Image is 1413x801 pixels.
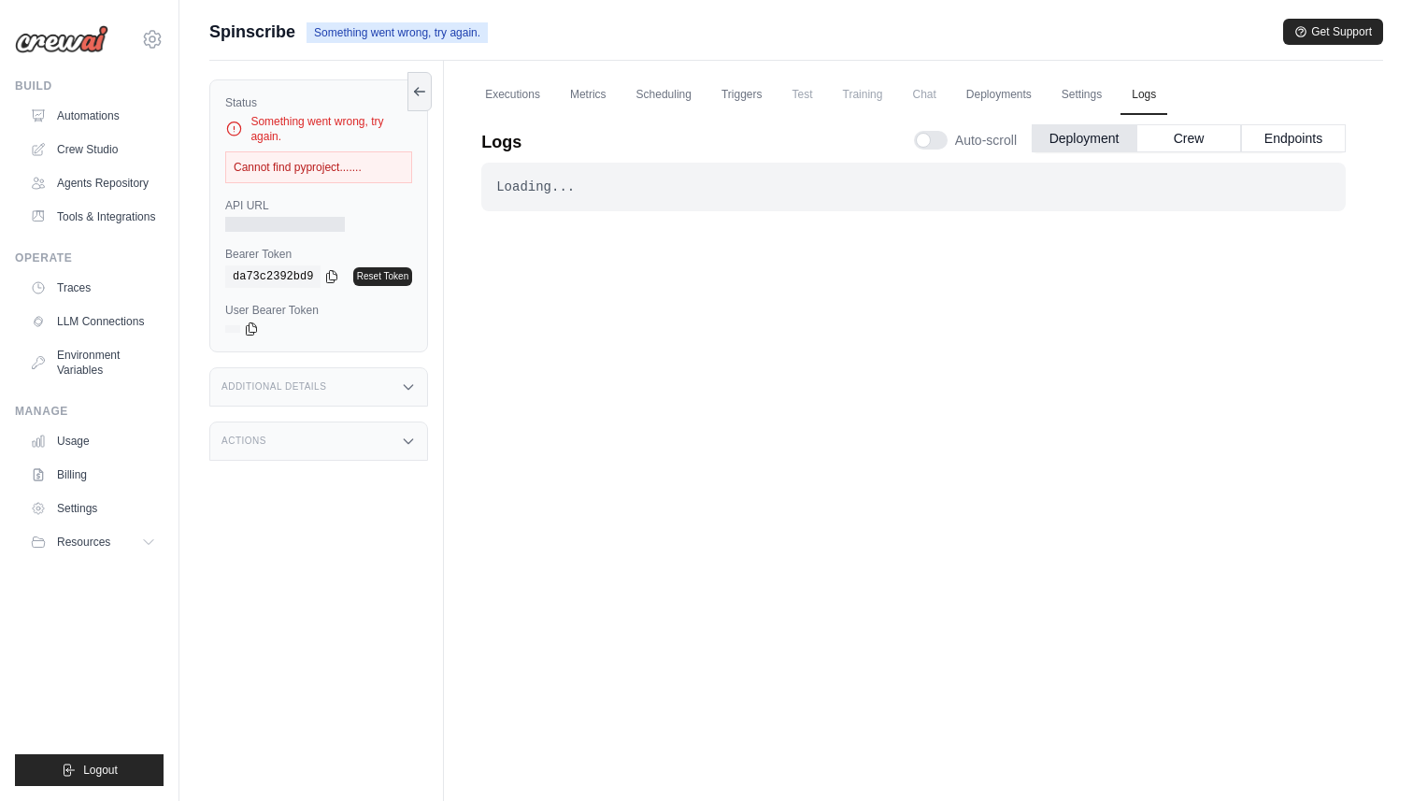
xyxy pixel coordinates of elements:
div: Build [15,79,164,93]
img: Logo [15,25,108,53]
span: Something went wrong, try again. [307,22,488,43]
a: Scheduling [625,76,703,115]
a: Logs [1120,76,1167,115]
span: Test [781,76,824,113]
a: Executions [474,76,551,115]
div: Operate [15,250,164,265]
span: Auto-scroll [955,131,1017,150]
button: Get Support [1283,19,1383,45]
a: Agents Repository [22,168,164,198]
label: Status [225,95,412,110]
div: Manage [15,404,164,419]
button: Endpoints [1241,124,1346,152]
h3: Additional Details [221,381,326,393]
button: Crew [1136,124,1241,152]
a: Metrics [559,76,618,115]
a: Settings [22,493,164,523]
code: da73c2392bd9 [225,265,321,288]
a: Automations [22,101,164,131]
button: Resources [22,527,164,557]
a: Crew Studio [22,135,164,164]
a: Triggers [710,76,774,115]
a: Usage [22,426,164,456]
span: Training is not available until the deployment is complete [832,76,894,113]
p: Logs [481,129,521,155]
a: Traces [22,273,164,303]
a: Tools & Integrations [22,202,164,232]
a: Environment Variables [22,340,164,385]
span: Resources [57,535,110,550]
div: Something went wrong, try again. [225,114,412,144]
label: Bearer Token [225,247,412,262]
iframe: Chat Widget [1320,711,1413,801]
a: Settings [1050,76,1113,115]
span: Spinscribe [209,19,295,45]
div: Loading... [496,178,1331,196]
label: User Bearer Token [225,303,412,318]
div: Cannot find pyproject....... [225,151,412,183]
a: LLM Connections [22,307,164,336]
span: Chat is not available until the deployment is complete [901,76,947,113]
a: Reset Token [353,267,412,286]
a: Billing [22,460,164,490]
a: Deployments [955,76,1043,115]
button: Logout [15,754,164,786]
button: Deployment [1032,124,1136,152]
span: Logout [83,763,118,778]
label: API URL [225,198,412,213]
h3: Actions [221,436,266,447]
